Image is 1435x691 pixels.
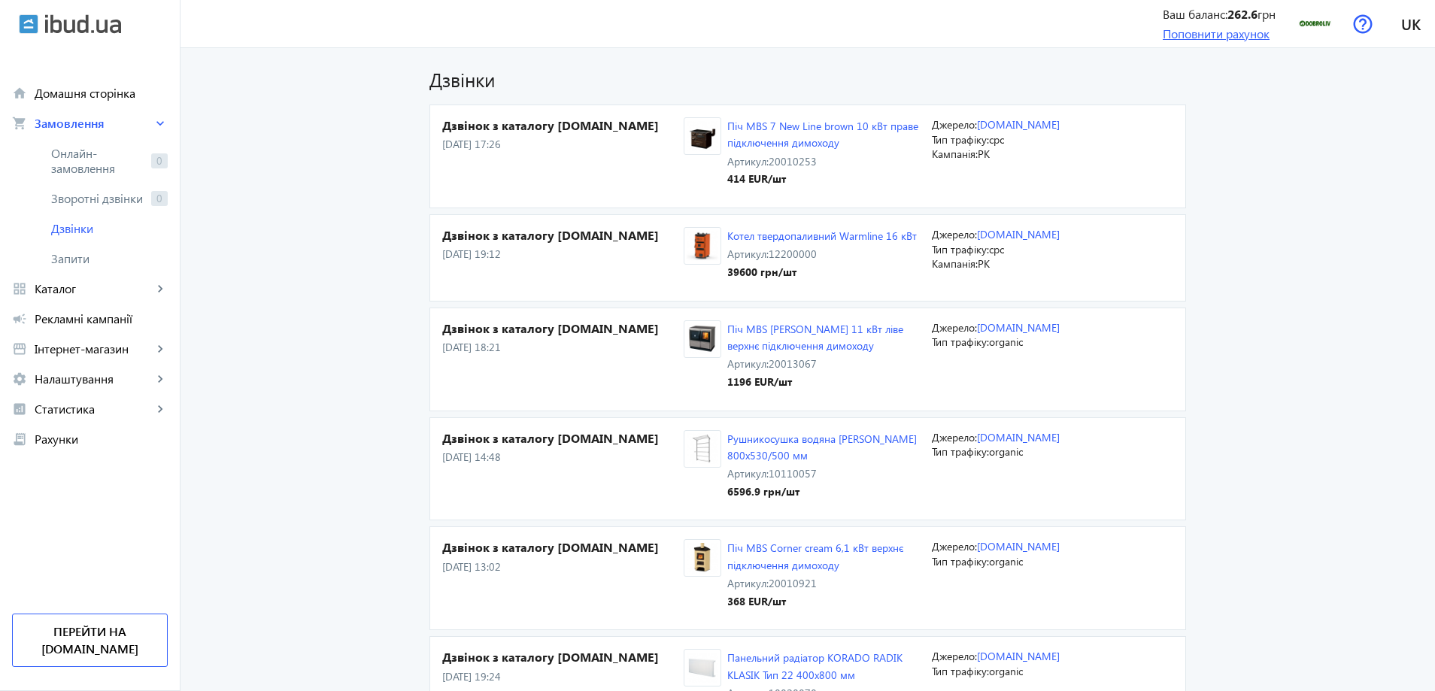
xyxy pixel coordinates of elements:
[989,132,1004,147] span: cpc
[35,311,168,326] span: Рекламні кампанії
[1298,7,1332,41] img: 59ca3a413b0f53464-15064254079-dobroliv1.png
[12,281,27,296] mat-icon: grid_view
[12,614,168,667] a: Перейти на [DOMAIN_NAME]
[45,14,121,34] img: ibud_text.svg
[727,541,903,571] a: Піч MBS Corner cream 6,1 кВт верхнє підключення димоходу
[442,539,684,556] h4: Дзвінок з каталогу [DOMAIN_NAME]
[769,247,817,261] span: 12200000
[727,247,769,261] span: Артикул:
[51,251,168,266] span: Запити
[932,117,977,132] span: Джерело:
[51,146,145,176] span: Онлайн-замовлення
[727,650,903,681] a: Панельний радіатор KORADO RADIK KLASIK Тип 22 400х800 мм
[35,371,153,386] span: Налаштування
[684,653,721,683] img: 186306724c666f0a3e0764914811835-721cb2501b.jpg
[153,341,168,356] mat-icon: keyboard_arrow_right
[932,132,989,147] span: Тип трафіку:
[727,171,920,186] div: 414 EUR /шт
[12,371,27,386] mat-icon: settings
[442,320,684,337] h4: Дзвінок з каталогу [DOMAIN_NAME]
[442,227,684,244] h4: Дзвінок з каталогу [DOMAIN_NAME]
[769,576,817,590] span: 20010921
[727,484,920,499] div: 6596.9 грн /шт
[932,554,989,568] span: Тип трафіку:
[932,430,977,444] span: Джерело:
[35,432,168,447] span: Рахунки
[769,356,817,371] span: 20013067
[684,323,721,354] img: 78146724c65567cf95046074544079-deb1fe7a24.jpg
[978,256,990,271] span: РК
[684,433,721,464] img: 186286724c7528c4904105539583382-a7d3f857d9.jpg
[989,664,1023,678] span: organic
[1163,26,1270,41] a: Поповнити рахунок
[727,466,769,480] span: Артикул:
[35,116,153,131] span: Замовлення
[769,466,817,480] span: 10110057
[977,430,1060,444] a: [DOMAIN_NAME]
[1163,6,1276,23] div: Ваш баланс: грн
[727,154,769,168] span: Артикул:
[153,371,168,386] mat-icon: keyboard_arrow_right
[989,444,1023,459] span: organic
[442,450,684,465] p: [DATE] 14:48
[12,341,27,356] mat-icon: storefront
[989,242,1004,256] span: cpc
[153,116,168,131] mat-icon: keyboard_arrow_right
[769,154,817,168] span: 20010253
[442,559,684,574] p: [DATE] 13:02
[51,221,168,236] span: Дзвінки
[442,340,684,355] p: [DATE] 18:21
[977,649,1060,663] a: [DOMAIN_NAME]
[989,554,1023,568] span: organic
[977,117,1060,132] a: [DOMAIN_NAME]
[727,322,903,353] a: Піч MBS [PERSON_NAME] 11 кВт ліве верхнє підключення димоходу
[932,242,989,256] span: Тип трафіку:
[727,374,920,389] div: 1196 EUR /шт
[932,539,977,553] span: Джерело:
[727,594,920,609] div: 368 EUR /шт
[977,539,1060,553] a: [DOMAIN_NAME]
[932,256,978,271] span: Кампанія:
[12,402,27,417] mat-icon: analytics
[1227,6,1258,22] b: 262.6
[932,335,989,349] span: Тип трафіку:
[727,432,917,462] a: Рушникосушка водяна [PERSON_NAME] 800х530/500 мм
[442,247,684,262] p: [DATE] 19:12
[12,86,27,101] mat-icon: home
[35,341,153,356] span: Інтернет-магазин
[19,14,38,34] img: ibud.svg
[153,402,168,417] mat-icon: keyboard_arrow_right
[977,227,1060,241] a: [DOMAIN_NAME]
[978,147,990,161] span: РК
[684,121,721,152] img: 186286724c65685c309910896013602-c55ffd1241.jpg
[12,116,27,131] mat-icon: shopping_cart
[727,119,918,150] a: Піч MBS 7 New Line brown 10 кВт праве підключення димоходу
[51,191,145,206] span: Зворотні дзвінки
[151,191,168,206] span: 0
[12,432,27,447] mat-icon: receipt_long
[1401,14,1421,33] span: uk
[727,356,769,371] span: Артикул:
[442,669,684,684] p: [DATE] 19:24
[932,147,978,161] span: Кампанія:
[442,117,684,134] h4: Дзвінок з каталогу [DOMAIN_NAME]
[932,649,977,663] span: Джерело:
[151,153,168,168] span: 0
[977,320,1060,335] a: [DOMAIN_NAME]
[35,86,168,101] span: Домашня сторінка
[932,320,977,335] span: Джерело:
[35,402,153,417] span: Статистика
[442,649,684,665] h4: Дзвінок з каталогу [DOMAIN_NAME]
[1353,14,1373,34] img: help.svg
[932,227,977,241] span: Джерело:
[989,335,1023,349] span: organic
[442,430,684,447] h4: Дзвінок з каталогу [DOMAIN_NAME]
[442,137,684,152] p: [DATE] 17:26
[35,281,153,296] span: Каталог
[932,664,989,678] span: Тип трафіку:
[727,265,917,280] div: 39600 грн /шт
[153,281,168,296] mat-icon: keyboard_arrow_right
[684,231,721,262] img: 20249631efeca249e33290578073516-84b8b91447.jpg
[727,576,769,590] span: Артикул:
[12,311,27,326] mat-icon: campaign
